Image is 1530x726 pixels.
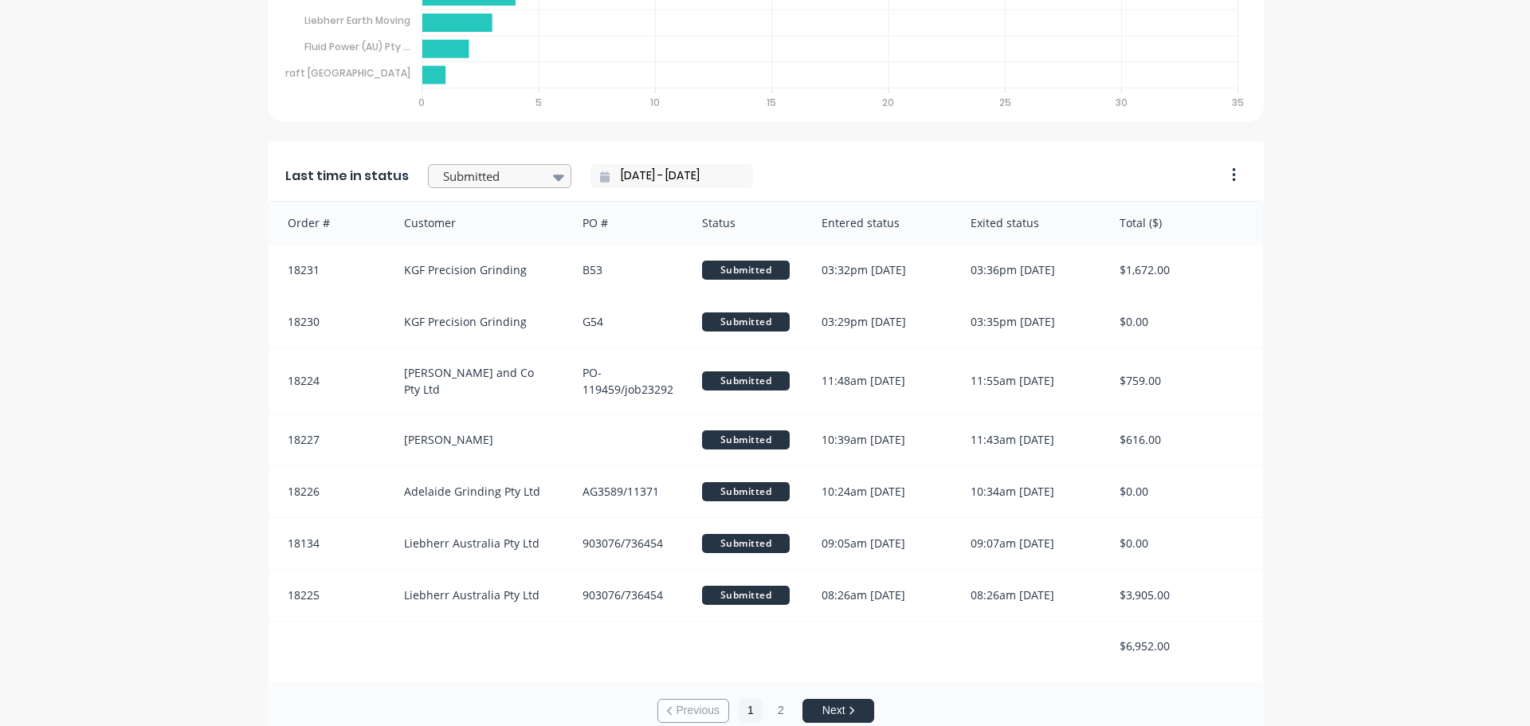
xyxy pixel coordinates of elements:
[1104,296,1263,347] div: $0.00
[806,466,955,517] div: 10:24am [DATE]
[388,466,567,517] div: Adelaide Grinding Pty Ltd
[610,164,747,188] input: Filter by date
[955,414,1104,465] div: 11:43am [DATE]
[702,312,790,332] span: Submitted
[955,518,1104,569] div: 09:07am [DATE]
[657,699,729,723] button: Previous
[1116,96,1128,109] tspan: 30
[702,482,790,501] span: Submitted
[1104,348,1263,414] div: $759.00
[269,518,388,569] div: 18134
[388,414,567,465] div: [PERSON_NAME]
[388,296,567,347] div: KGF Precision Grinding
[269,348,388,414] div: 18224
[739,699,763,723] button: 1
[567,245,686,296] div: B53
[883,96,895,109] tspan: 20
[769,699,793,723] button: 2
[1104,518,1263,569] div: $0.00
[388,202,567,244] div: Customer
[1104,622,1263,670] div: $6,952.00
[269,570,388,621] div: 18225
[269,296,388,347] div: 18230
[1104,414,1263,465] div: $616.00
[1104,202,1263,244] div: Total ($)
[1233,96,1245,109] tspan: 35
[702,534,790,553] span: Submitted
[1104,466,1263,517] div: $0.00
[650,96,660,109] tspan: 10
[1104,570,1263,621] div: $3,905.00
[806,296,955,347] div: 03:29pm [DATE]
[806,348,955,414] div: 11:48am [DATE]
[269,466,388,517] div: 18226
[955,202,1104,244] div: Exited status
[999,96,1011,109] tspan: 25
[806,245,955,296] div: 03:32pm [DATE]
[418,96,425,109] tspan: 0
[285,167,409,186] span: Last time in status
[257,66,410,80] tspan: Toolcraft [GEOGRAPHIC_DATA]
[806,414,955,465] div: 10:39am [DATE]
[806,518,955,569] div: 09:05am [DATE]
[535,96,541,109] tspan: 5
[269,245,388,296] div: 18231
[567,296,686,347] div: G54
[806,570,955,621] div: 08:26am [DATE]
[269,414,388,465] div: 18227
[304,40,410,53] tspan: Fluid Power (AU) Pty ...
[567,518,686,569] div: 903076/736454
[806,202,955,244] div: Entered status
[702,586,790,605] span: Submitted
[767,96,776,109] tspan: 15
[955,296,1104,347] div: 03:35pm [DATE]
[388,348,567,414] div: [PERSON_NAME] and Co Pty Ltd
[955,348,1104,414] div: 11:55am [DATE]
[269,202,388,244] div: Order #
[567,466,686,517] div: AG3589/11371
[955,245,1104,296] div: 03:36pm [DATE]
[388,518,567,569] div: Liebherr Australia Pty Ltd
[304,14,410,27] tspan: Liebherr Earth Moving
[955,466,1104,517] div: 10:34am [DATE]
[567,348,686,414] div: PO-119459/job23292
[702,430,790,449] span: Submitted
[1104,245,1263,296] div: $1,672.00
[702,371,790,390] span: Submitted
[686,202,806,244] div: Status
[702,261,790,280] span: Submitted
[567,202,686,244] div: PO #
[955,570,1104,621] div: 08:26am [DATE]
[388,245,567,296] div: KGF Precision Grinding
[567,570,686,621] div: 903076/736454
[802,699,874,723] button: Next
[388,570,567,621] div: Liebherr Australia Pty Ltd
